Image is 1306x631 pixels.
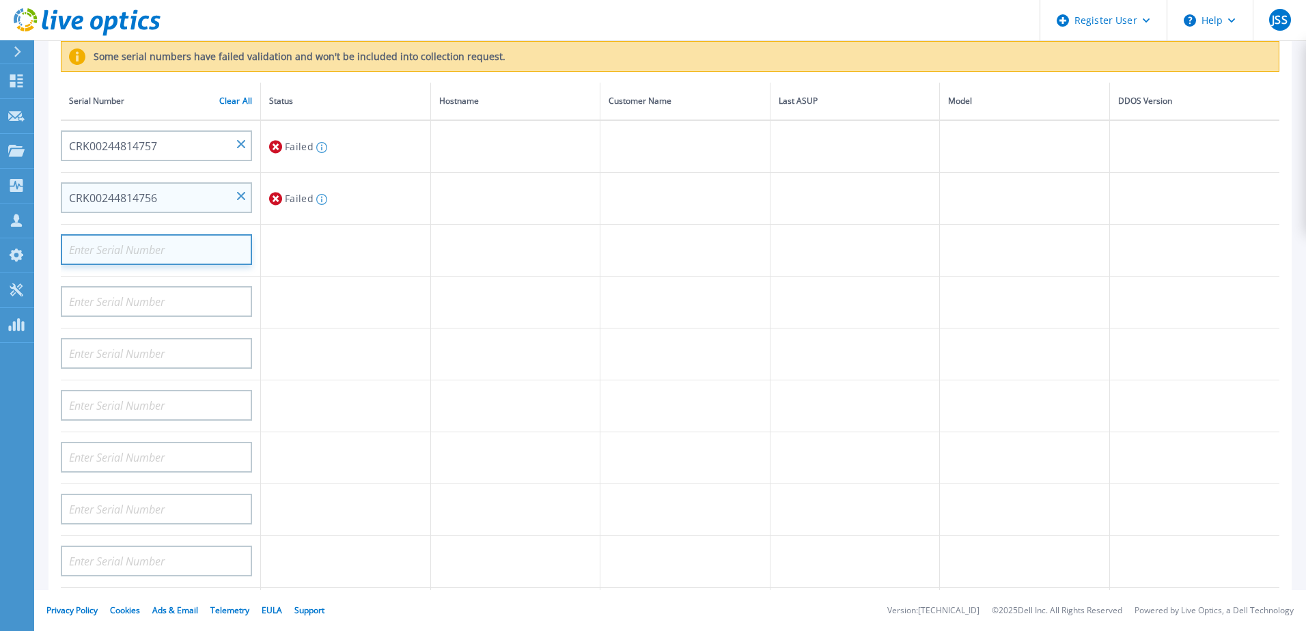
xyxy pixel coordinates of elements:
a: Ads & Email [152,604,198,616]
input: Enter Serial Number [61,286,252,317]
div: Failed [269,186,422,211]
a: Privacy Policy [46,604,98,616]
a: Support [294,604,324,616]
th: Customer Name [600,83,770,120]
a: Telemetry [210,604,249,616]
label: Some serial numbers have failed validation and won't be included into collection request. [85,51,505,62]
li: Powered by Live Optics, a Dell Technology [1135,606,1294,615]
input: Enter Serial Number [61,234,252,265]
th: DDOS Version [1109,83,1279,120]
th: Last ASUP [770,83,940,120]
input: Enter Serial Number [61,390,252,421]
input: Enter Serial Number [61,338,252,369]
th: Status [261,83,431,120]
div: Failed [269,134,422,159]
div: Serial Number [69,94,252,109]
th: Model [940,83,1110,120]
a: Clear All [219,96,252,106]
input: Enter Serial Number [61,494,252,524]
input: Enter Serial Number [61,546,252,576]
a: EULA [262,604,282,616]
a: Cookies [110,604,140,616]
th: Hostname [430,83,600,120]
input: Enter Serial Number [61,442,252,473]
input: Enter Serial Number [61,130,252,161]
span: JSS [1272,14,1287,25]
li: Version: [TECHNICAL_ID] [887,606,980,615]
li: © 2025 Dell Inc. All Rights Reserved [992,606,1122,615]
input: Enter Serial Number [61,182,252,213]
